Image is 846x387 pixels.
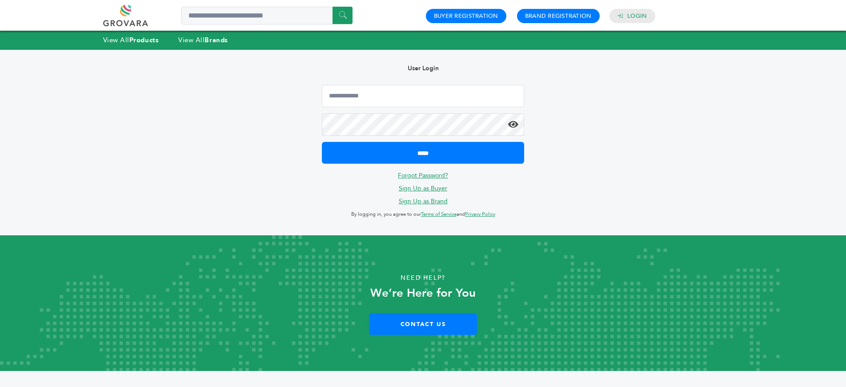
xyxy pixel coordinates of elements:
a: Terms of Service [421,211,457,218]
a: Sign Up as Buyer [399,184,447,193]
a: Login [627,12,647,20]
a: Privacy Policy [465,211,495,218]
input: Email Address [322,85,525,107]
a: Brand Registration [525,12,592,20]
input: Search a product or brand... [181,7,353,24]
input: Password [322,113,525,136]
a: Sign Up as Brand [399,197,448,206]
b: User Login [408,64,439,73]
strong: We’re Here for You [370,285,476,301]
a: Forgot Password? [398,171,448,180]
strong: Brands [204,36,228,44]
a: View AllBrands [178,36,228,44]
p: Need Help? [42,271,804,285]
a: View AllProducts [103,36,159,44]
a: Buyer Registration [434,12,498,20]
strong: Products [129,36,159,44]
a: Contact Us [369,313,477,335]
p: By logging in, you agree to our and [322,209,525,220]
